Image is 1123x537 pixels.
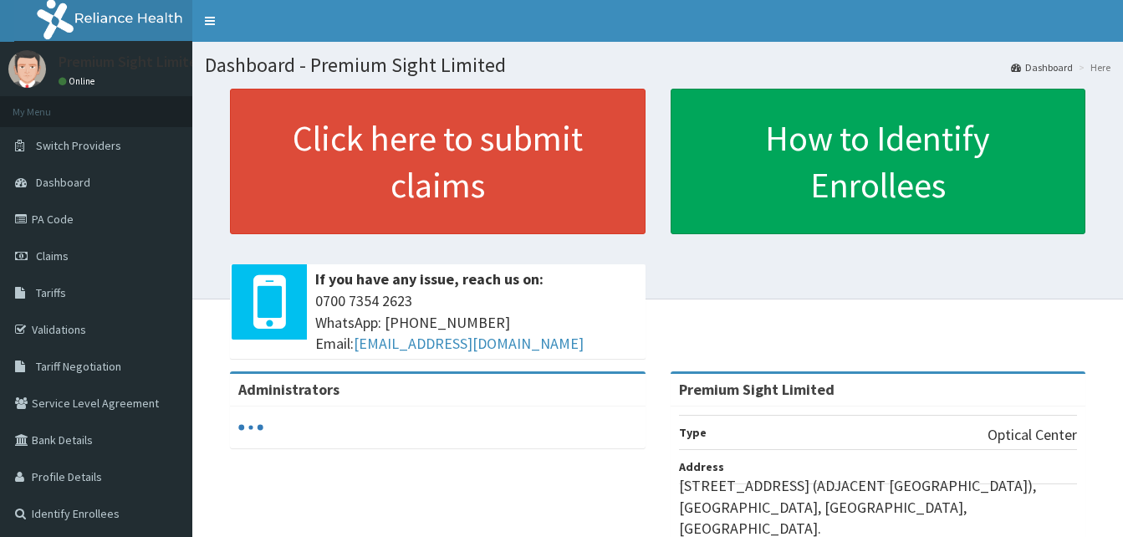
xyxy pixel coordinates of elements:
[679,425,707,440] b: Type
[354,334,584,353] a: [EMAIL_ADDRESS][DOMAIN_NAME]
[1075,60,1110,74] li: Here
[36,285,66,300] span: Tariffs
[36,248,69,263] span: Claims
[315,290,637,355] span: 0700 7354 2623 WhatsApp: [PHONE_NUMBER] Email:
[59,75,99,87] a: Online
[679,380,835,399] strong: Premium Sight Limited
[230,89,646,234] a: Click here to submit claims
[205,54,1110,76] h1: Dashboard - Premium Sight Limited
[36,138,121,153] span: Switch Providers
[238,415,263,440] svg: audio-loading
[8,50,46,88] img: User Image
[315,269,544,289] b: If you have any issue, reach us on:
[238,380,339,399] b: Administrators
[988,424,1077,446] p: Optical Center
[679,459,724,474] b: Address
[36,359,121,374] span: Tariff Negotiation
[36,175,90,190] span: Dashboard
[59,54,206,69] p: Premium Sight Limited
[671,89,1086,234] a: How to Identify Enrollees
[1011,60,1073,74] a: Dashboard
